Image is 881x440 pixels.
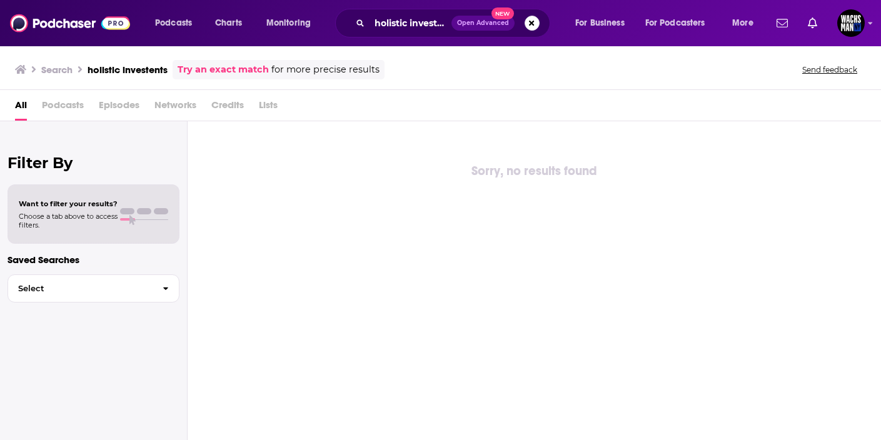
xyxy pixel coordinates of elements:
[19,199,118,208] span: Want to filter your results?
[837,9,865,37] button: Show profile menu
[8,254,179,266] p: Saved Searches
[8,284,153,292] span: Select
[42,95,84,121] span: Podcasts
[266,14,311,32] span: Monitoring
[772,12,793,34] a: Show notifications dropdown
[723,13,769,33] button: open menu
[803,12,822,34] a: Show notifications dropdown
[15,95,27,121] a: All
[259,95,278,121] span: Lists
[837,9,865,37] span: Logged in as WachsmanNY
[88,64,168,76] h3: holistic investents
[215,14,242,32] span: Charts
[8,274,179,302] button: Select
[258,13,327,33] button: open menu
[566,13,640,33] button: open menu
[178,62,269,77] a: Try an exact match
[8,154,179,172] h2: Filter By
[188,161,881,181] div: Sorry, no results found
[211,95,244,121] span: Credits
[99,95,139,121] span: Episodes
[837,9,865,37] img: User Profile
[491,7,514,19] span: New
[732,14,753,32] span: More
[645,14,705,32] span: For Podcasters
[19,212,118,229] span: Choose a tab above to access filters.
[457,20,509,26] span: Open Advanced
[155,14,192,32] span: Podcasts
[575,14,625,32] span: For Business
[271,62,380,77] span: for more precise results
[798,64,861,75] button: Send feedback
[41,64,73,76] h3: Search
[451,16,515,31] button: Open AdvancedNew
[637,13,723,33] button: open menu
[347,9,562,37] div: Search podcasts, credits, & more...
[154,95,196,121] span: Networks
[10,11,130,35] img: Podchaser - Follow, Share and Rate Podcasts
[370,13,451,33] input: Search podcasts, credits, & more...
[207,13,249,33] a: Charts
[146,13,208,33] button: open menu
